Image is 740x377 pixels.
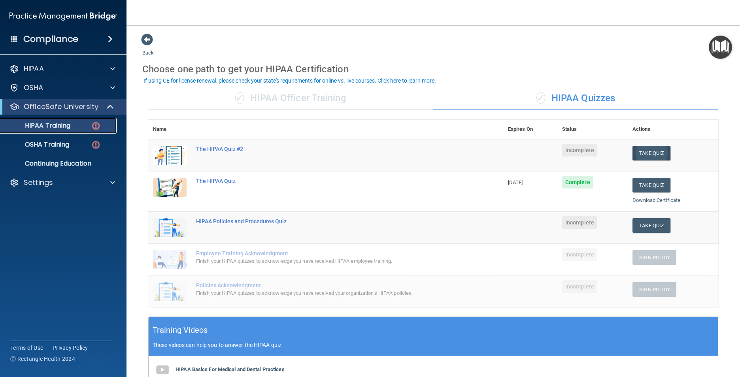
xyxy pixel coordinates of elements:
[9,102,115,111] a: OfficeSafe University
[196,288,464,298] div: Finish your HIPAA quizzes to acknowledge you have received your organization’s HIPAA policies.
[632,282,676,297] button: Sign Policy
[562,216,597,229] span: Incomplete
[557,120,628,139] th: Status
[433,87,718,110] div: HIPAA Quizzes
[24,64,44,74] p: HIPAA
[196,178,464,184] div: The HIPAA Quiz
[5,160,113,168] p: Continuing Education
[632,178,670,192] button: Take Quiz
[142,77,437,85] button: If using CE for license renewal, please check your state's requirements for online vs. live cours...
[9,83,115,92] a: OSHA
[24,102,98,111] p: OfficeSafe University
[196,146,464,152] div: The HIPAA Quiz #2
[142,40,154,56] a: Back
[91,121,101,131] img: danger-circle.6113f641.png
[143,78,436,83] div: If using CE for license renewal, please check your state's requirements for online vs. live cours...
[632,250,676,265] button: Sign Policy
[23,34,78,45] h4: Compliance
[53,344,88,352] a: Privacy Policy
[562,144,597,156] span: Incomplete
[632,197,680,203] a: Download Certificate
[508,179,523,185] span: [DATE]
[10,344,43,352] a: Terms of Use
[24,178,53,187] p: Settings
[503,120,557,139] th: Expires On
[196,250,464,256] div: Employee Training Acknowledgment
[9,8,117,24] img: PMB logo
[632,146,670,160] button: Take Quiz
[10,355,75,363] span: Ⓒ Rectangle Health 2024
[562,176,593,188] span: Complete
[632,218,670,233] button: Take Quiz
[9,178,115,187] a: Settings
[562,280,597,293] span: Incomplete
[9,64,115,74] a: HIPAA
[91,140,101,150] img: danger-circle.6113f641.png
[235,92,244,104] span: ✓
[5,141,69,149] p: OSHA Training
[5,122,70,130] p: HIPAA Training
[196,218,464,224] div: HIPAA Policies and Procedures Quiz
[628,120,718,139] th: Actions
[148,87,433,110] div: HIPAA Officer Training
[176,366,285,372] b: HIPAA Basics For Medical and Dental Practices
[24,83,43,92] p: OSHA
[153,323,208,337] h5: Training Videos
[536,92,545,104] span: ✓
[153,342,714,348] p: These videos can help you to answer the HIPAA quiz
[709,36,732,59] button: Open Resource Center
[196,256,464,266] div: Finish your HIPAA quizzes to acknowledge you have received HIPAA employee training.
[142,58,724,81] div: Choose one path to get your HIPAA Certification
[562,248,597,261] span: Incomplete
[148,120,191,139] th: Name
[196,282,464,288] div: Policies Acknowledgment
